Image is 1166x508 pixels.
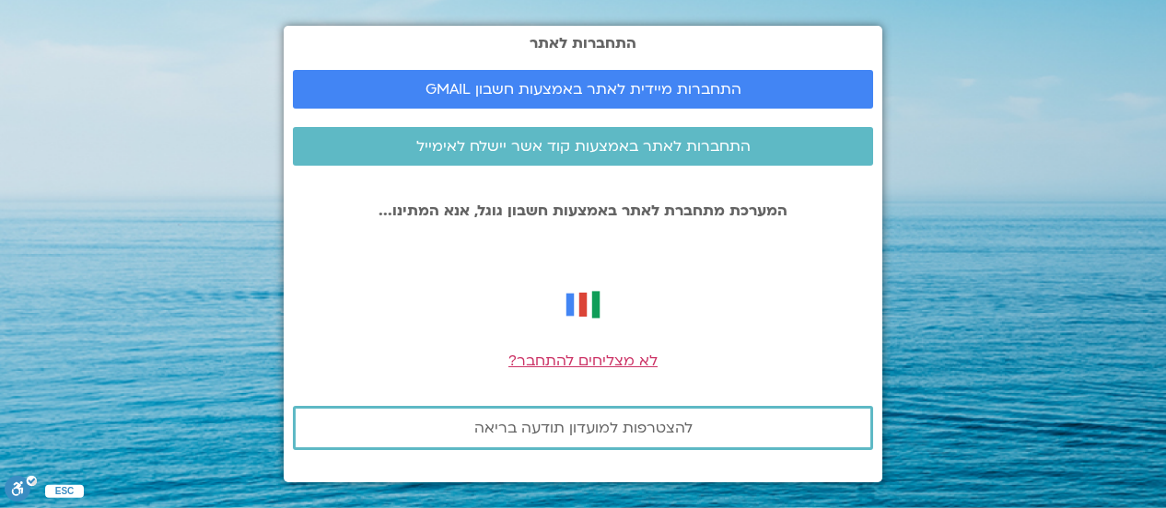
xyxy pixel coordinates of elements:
[293,35,873,52] h2: התחברות לאתר
[508,351,658,371] a: לא מצליחים להתחבר?
[293,406,873,450] a: להצטרפות למועדון תודעה בריאה
[416,138,751,155] span: התחברות לאתר באמצעות קוד אשר יישלח לאימייל
[293,202,873,219] p: המערכת מתחברת לאתר באמצעות חשבון גוגל, אנא המתינו...
[293,70,873,109] a: התחברות מיידית לאתר באמצעות חשבון GMAIL
[474,420,693,436] span: להצטרפות למועדון תודעה בריאה
[293,127,873,166] a: התחברות לאתר באמצעות קוד אשר יישלח לאימייל
[426,81,741,98] span: התחברות מיידית לאתר באמצעות חשבון GMAIL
